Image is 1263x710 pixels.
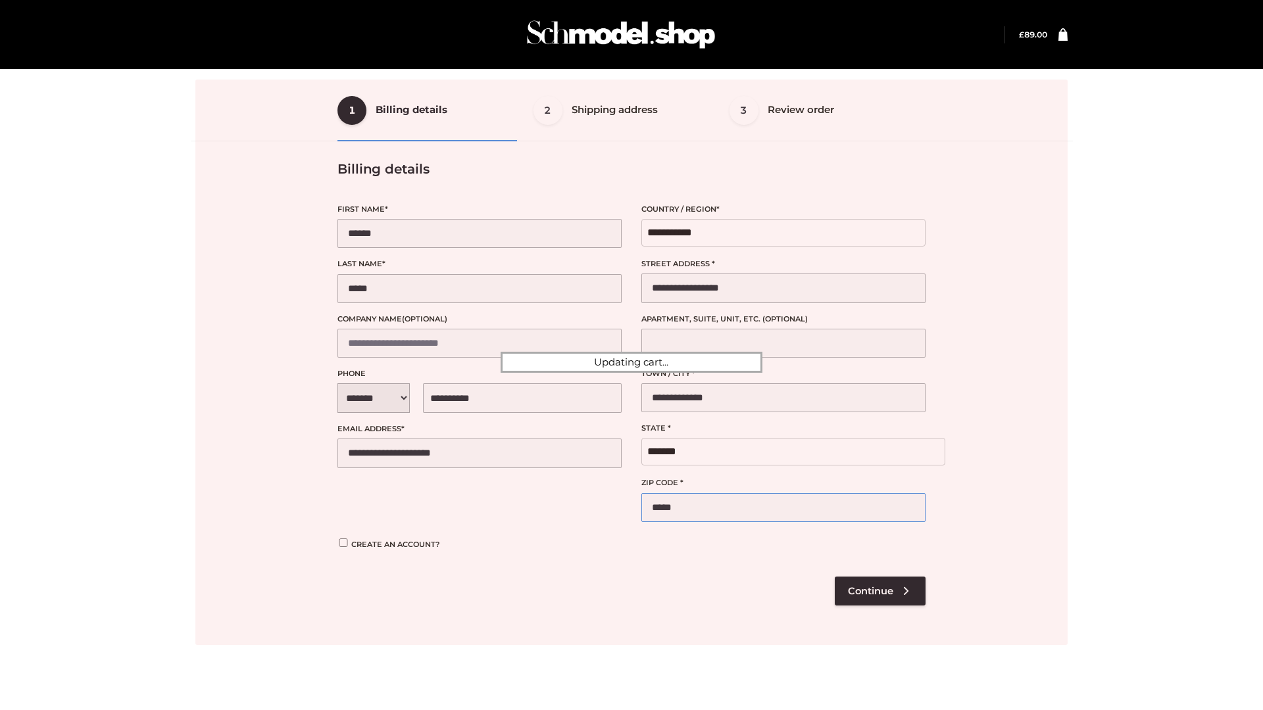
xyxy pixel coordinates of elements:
img: Schmodel Admin 964 [522,9,720,60]
div: Updating cart... [501,352,762,373]
a: £89.00 [1019,30,1047,39]
span: £ [1019,30,1024,39]
bdi: 89.00 [1019,30,1047,39]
